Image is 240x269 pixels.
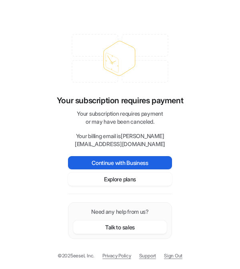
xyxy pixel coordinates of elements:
button: Explore plans [68,173,172,186]
p: Your subscription requires payment or may have been canceled. [68,110,172,126]
p: Need any help from us? [73,207,167,216]
p: © 2025 eesel, Inc. [58,252,94,259]
span: Support [139,252,156,259]
button: Talk to sales [73,221,167,234]
p: Your billing email is [PERSON_NAME][EMAIL_ADDRESS][DOMAIN_NAME] [68,132,172,148]
a: Sign Out [164,252,182,259]
p: Your subscription requires payment [57,94,183,106]
a: Privacy Policy [102,252,131,259]
button: Continue with Business [68,156,172,169]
